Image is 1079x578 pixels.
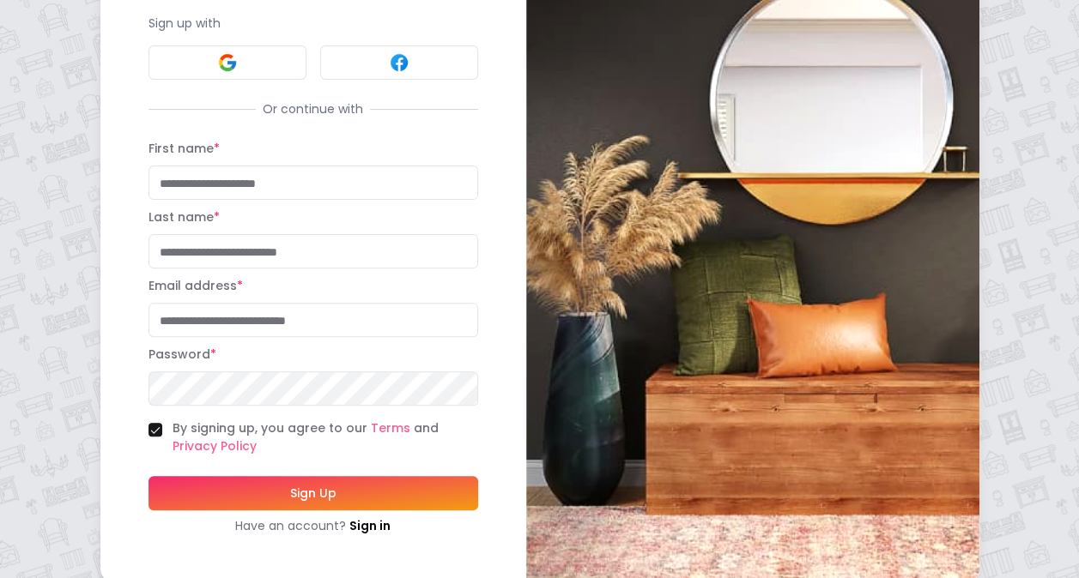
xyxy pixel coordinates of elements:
span: Or continue with [256,100,370,117]
a: Privacy Policy [173,437,257,455]
a: Terms [371,419,410,437]
button: Sign Up [149,476,478,510]
label: Email address [149,277,243,294]
p: Sign up with [149,15,478,32]
label: First name [149,140,220,157]
label: Last name [149,208,220,226]
a: Sign in [349,517,391,534]
img: Facebook signin [389,52,409,73]
label: Password [149,346,216,363]
label: By signing up, you agree to our and [173,419,478,455]
img: Google signin [217,52,238,73]
div: Have an account? [149,517,478,534]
